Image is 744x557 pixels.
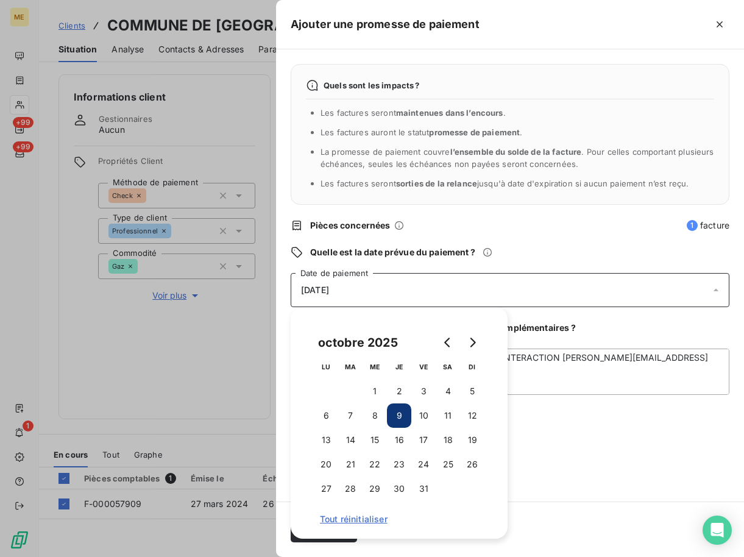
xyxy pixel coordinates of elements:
button: 24 [411,452,436,477]
span: Les factures auront le statut . [321,127,523,137]
button: 11 [436,403,460,428]
button: 29 [363,477,387,501]
th: vendredi [411,355,436,379]
button: 17 [411,428,436,452]
span: facture [687,219,729,232]
button: 25 [436,452,460,477]
button: 27 [314,477,338,501]
span: 1 [687,220,698,231]
span: La promesse de paiement couvre . Pour celles comportant plusieurs échéances, seules les échéances... [321,147,714,169]
span: [DATE] [301,285,329,295]
th: jeudi [387,355,411,379]
button: 2 [387,379,411,403]
span: Tout réinitialiser [320,514,478,524]
button: 14 [338,428,363,452]
button: 5 [460,379,484,403]
span: promesse de paiement [429,127,520,137]
button: 21 [338,452,363,477]
button: Go to previous month [436,330,460,355]
button: 30 [387,477,411,501]
button: 18 [436,428,460,452]
button: 19 [460,428,484,452]
th: lundi [314,355,338,379]
h5: Ajouter une promesse de paiement [291,16,480,33]
span: l’ensemble du solde de la facture [450,147,582,157]
button: 31 [411,477,436,501]
button: 13 [314,428,338,452]
span: Quels sont les impacts ? [324,80,420,90]
button: 12 [460,403,484,428]
button: 22 [363,452,387,477]
th: mardi [338,355,363,379]
span: Pièces concernées [310,219,391,232]
button: 15 [363,428,387,452]
span: Les factures seront jusqu'à date d'expiration si aucun paiement n’est reçu. [321,179,689,188]
button: 7 [338,403,363,428]
th: mercredi [363,355,387,379]
div: octobre 2025 [314,333,402,352]
button: 8 [363,403,387,428]
button: 20 [314,452,338,477]
button: 6 [314,403,338,428]
span: Quelle est la date prévue du paiement ? [310,246,475,258]
button: 28 [338,477,363,501]
textarea: [PERSON_NAME] [DATE] 12h50 Avis virement OK INTERACTION [PERSON_NAME][EMAIL_ADDRESS][DOMAIN_NAME]... [291,349,729,395]
th: dimanche [460,355,484,379]
button: 9 [387,403,411,428]
span: Les factures seront . [321,108,506,118]
button: 1 [363,379,387,403]
span: sorties de la relance [396,179,477,188]
button: 23 [387,452,411,477]
th: samedi [436,355,460,379]
button: 16 [387,428,411,452]
span: maintenues dans l’encours [396,108,503,118]
button: Go to next month [460,330,484,355]
div: Open Intercom Messenger [703,516,732,545]
button: 26 [460,452,484,477]
button: 3 [411,379,436,403]
button: 10 [411,403,436,428]
button: 4 [436,379,460,403]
